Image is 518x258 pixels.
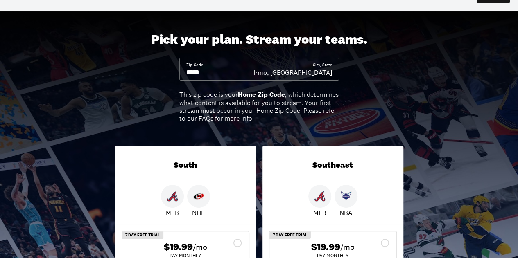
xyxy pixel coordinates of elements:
span: /mo [340,241,355,253]
div: Irmo, [GEOGRAPHIC_DATA] [253,68,332,77]
span: /mo [193,241,207,253]
img: Hornets [341,191,351,202]
p: NHL [192,208,205,218]
p: MLB [313,208,326,218]
img: Hurricanes [193,191,204,202]
p: NBA [339,208,352,218]
div: Pay Monthly [129,253,242,258]
img: Braves [314,191,325,202]
div: City, State [313,62,332,68]
div: 7 Day Free Trial [122,231,163,239]
div: Pay Monthly [276,253,390,258]
div: Zip Code [186,62,203,68]
div: South [115,146,256,185]
span: $19.99 [311,241,340,253]
div: Pick your plan. Stream your teams. [151,32,367,47]
p: MLB [166,208,179,218]
div: 7 Day Free Trial [269,231,311,239]
img: Braves [167,191,178,202]
span: $19.99 [164,241,193,253]
b: Home Zip Code [238,90,285,99]
div: This zip code is your , which determines what content is available for you to stream. Your first ... [179,91,339,122]
div: Southeast [262,146,403,185]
